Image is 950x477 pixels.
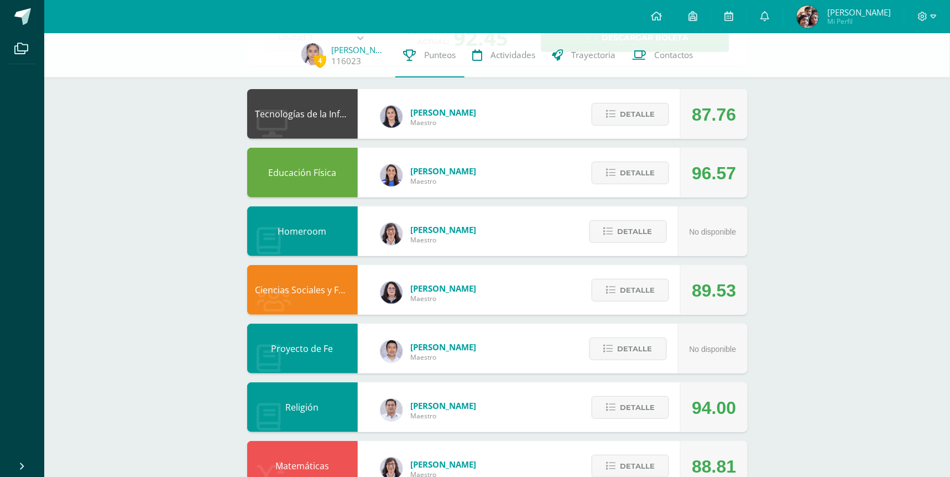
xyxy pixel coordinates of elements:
div: 94.00 [692,383,736,433]
span: No disponible [690,227,737,236]
span: Maestro [411,235,477,245]
span: Maestro [411,411,477,421]
a: Trayectoria [544,33,624,77]
div: Religión [247,382,358,432]
img: dbcf09110664cdb6f63fe058abfafc14.png [380,106,403,128]
span: Detalle [620,456,655,476]
button: Detalle [589,220,667,243]
span: Detalle [620,104,655,125]
a: Actividades [464,33,544,77]
span: Punteos [425,49,456,61]
div: Educación Física [247,148,358,198]
span: [PERSON_NAME] [411,165,477,177]
div: 96.57 [692,148,736,198]
button: Detalle [592,162,669,184]
img: f270ddb0ea09d79bf84e45c6680ec463.png [380,282,403,304]
span: [PERSON_NAME] [827,7,891,18]
span: Actividades [491,49,536,61]
a: Contactos [624,33,702,77]
img: 15aaa72b904403ebb7ec886ca542c491.png [380,399,403,421]
img: 2888544038d106339d2fbd494f6dd41f.png [797,6,819,28]
span: Maestro [411,352,477,362]
a: [PERSON_NAME] [332,44,387,55]
span: Detalle [618,221,653,242]
div: 89.53 [692,266,736,315]
div: Tecnologías de la Información y Comunicación: Computación [247,89,358,139]
button: Detalle [592,279,669,302]
span: Maestro [411,294,477,303]
span: Detalle [620,280,655,300]
a: 116023 [332,55,362,67]
span: Maestro [411,118,477,127]
span: Detalle [620,163,655,183]
span: [PERSON_NAME] [411,107,477,118]
span: [PERSON_NAME] [411,341,477,352]
img: 0eea5a6ff783132be5fd5ba128356f6f.png [380,164,403,186]
span: Contactos [655,49,693,61]
span: [PERSON_NAME] [411,459,477,470]
div: Ciencias Sociales y Formación Ciudadana [247,265,358,315]
button: Detalle [589,338,667,360]
button: Detalle [592,103,669,126]
img: 1d1893dffc2a5cb51e37830242393691.png [301,43,323,65]
span: [PERSON_NAME] [411,400,477,411]
button: Detalle [592,396,669,419]
a: Punteos [395,33,464,77]
span: No disponible [690,345,737,354]
span: 4 [314,54,326,68]
div: 87.76 [692,90,736,139]
img: 4582bc727a9698f22778fe954f29208c.png [380,340,403,362]
span: [PERSON_NAME] [411,224,477,235]
span: Detalle [618,339,653,359]
span: Trayectoria [572,49,616,61]
img: 11d0a4ab3c631824f792e502224ffe6b.png [380,223,403,245]
div: Proyecto de Fe [247,324,358,374]
div: Homeroom [247,206,358,256]
span: Mi Perfil [827,17,891,26]
span: Maestro [411,177,477,186]
span: [PERSON_NAME] [411,283,477,294]
span: Detalle [620,397,655,418]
